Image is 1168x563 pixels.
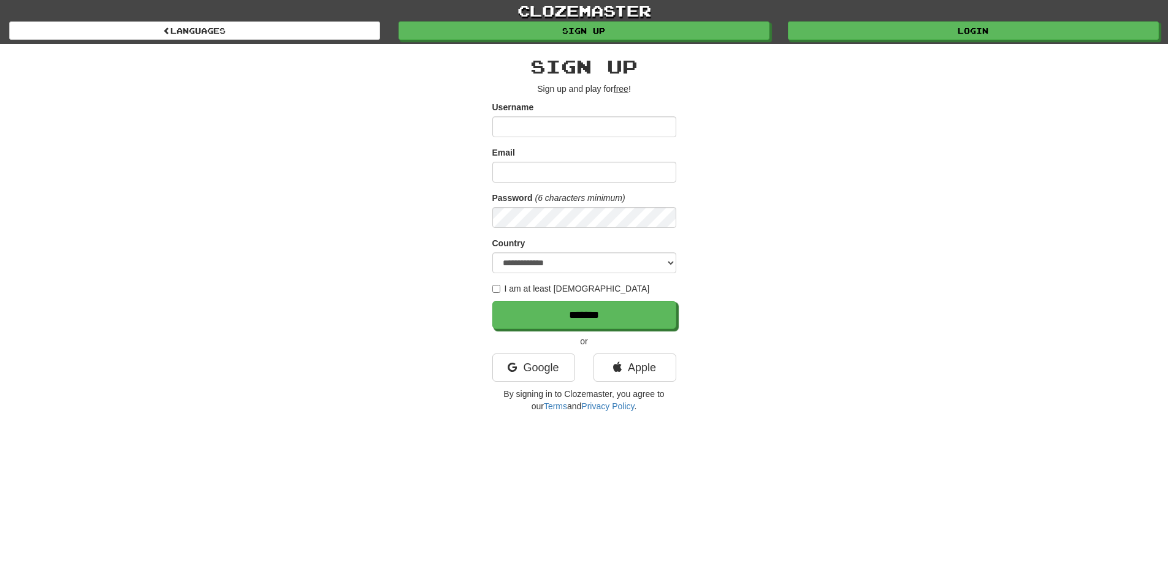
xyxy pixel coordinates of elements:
[788,21,1159,40] a: Login
[492,237,525,249] label: Country
[492,146,515,159] label: Email
[9,21,380,40] a: Languages
[492,56,676,77] h2: Sign up
[492,285,500,293] input: I am at least [DEMOGRAPHIC_DATA]
[492,101,534,113] label: Username
[399,21,769,40] a: Sign up
[581,401,634,411] a: Privacy Policy
[492,192,533,204] label: Password
[492,282,650,295] label: I am at least [DEMOGRAPHIC_DATA]
[594,353,676,382] a: Apple
[492,353,575,382] a: Google
[544,401,567,411] a: Terms
[492,335,676,347] p: or
[614,84,628,94] u: free
[492,388,676,412] p: By signing in to Clozemaster, you agree to our and .
[492,83,676,95] p: Sign up and play for !
[535,193,625,203] em: (6 characters minimum)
